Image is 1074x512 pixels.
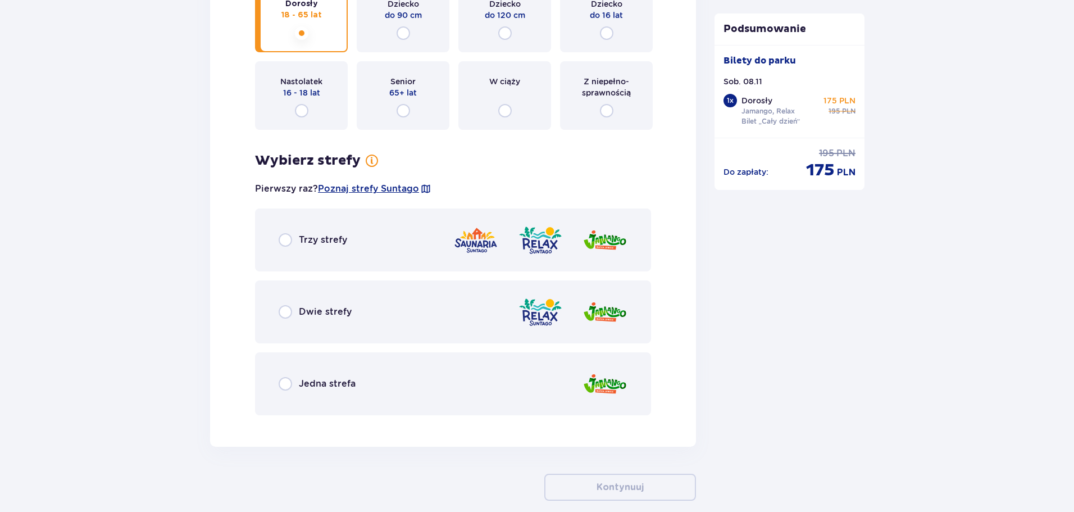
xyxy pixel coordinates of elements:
[280,76,322,87] span: Nastolatek
[281,10,322,21] span: 18 - 65 lat
[741,116,800,126] p: Bilet „Cały dzień”
[715,22,865,36] p: Podsumowanie
[570,76,643,98] span: Z niepełno­sprawnością
[518,224,563,256] img: Relax
[390,76,416,87] span: Senior
[723,76,762,87] p: Sob. 08.11
[489,76,520,87] span: W ciąży
[741,95,772,106] p: Dorosły
[741,106,795,116] p: Jamango, Relax
[485,10,525,21] span: do 120 cm
[819,147,834,160] span: 195
[255,183,431,195] p: Pierwszy raz?
[837,166,855,179] span: PLN
[806,160,835,181] span: 175
[582,368,627,400] img: Jamango
[590,10,623,21] span: do 16 lat
[299,234,347,246] span: Trzy strefy
[318,183,419,195] a: Poznaj strefy Suntago
[723,55,796,67] p: Bilety do parku
[836,147,855,160] span: PLN
[582,224,627,256] img: Jamango
[385,10,422,21] span: do 90 cm
[582,296,627,328] img: Jamango
[723,166,768,178] p: Do zapłaty :
[299,378,356,390] span: Jedna strefa
[842,106,855,116] span: PLN
[389,87,417,98] span: 65+ lat
[723,94,737,107] div: 1 x
[597,481,644,493] p: Kontynuuj
[518,296,563,328] img: Relax
[453,224,498,256] img: Saunaria
[829,106,840,116] span: 195
[823,95,855,106] p: 175 PLN
[299,306,352,318] span: Dwie strefy
[544,474,696,501] button: Kontynuuj
[283,87,320,98] span: 16 - 18 lat
[255,152,361,169] h3: Wybierz strefy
